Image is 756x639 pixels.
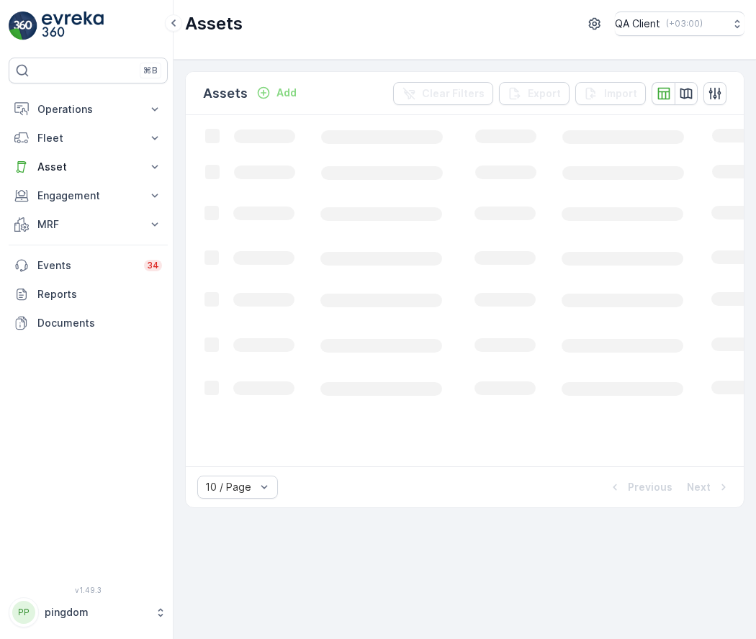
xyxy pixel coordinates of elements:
[9,210,168,239] button: MRF
[393,82,493,105] button: Clear Filters
[37,258,135,273] p: Events
[251,84,302,101] button: Add
[203,83,248,104] p: Assets
[276,86,297,100] p: Add
[528,86,561,101] p: Export
[575,82,646,105] button: Import
[9,12,37,40] img: logo
[45,605,148,620] p: pingdom
[604,86,637,101] p: Import
[143,65,158,76] p: ⌘B
[37,316,162,330] p: Documents
[37,160,139,174] p: Asset
[147,260,159,271] p: 34
[687,480,711,494] p: Next
[499,82,570,105] button: Export
[615,17,660,31] p: QA Client
[9,153,168,181] button: Asset
[37,217,139,232] p: MRF
[628,480,672,494] p: Previous
[37,102,139,117] p: Operations
[9,181,168,210] button: Engagement
[422,86,485,101] p: Clear Filters
[9,586,168,594] span: v 1.49.3
[9,251,168,280] a: Events34
[12,601,35,624] div: PP
[606,479,674,496] button: Previous
[666,18,703,30] p: ( +03:00 )
[9,597,168,627] button: PPpingdom
[685,479,732,496] button: Next
[615,12,744,36] button: QA Client(+03:00)
[37,189,139,203] p: Engagement
[42,12,104,40] img: logo_light-DOdMpM7g.png
[9,124,168,153] button: Fleet
[9,95,168,124] button: Operations
[185,12,243,35] p: Assets
[9,280,168,309] a: Reports
[37,287,162,302] p: Reports
[37,131,139,145] p: Fleet
[9,309,168,337] a: Documents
